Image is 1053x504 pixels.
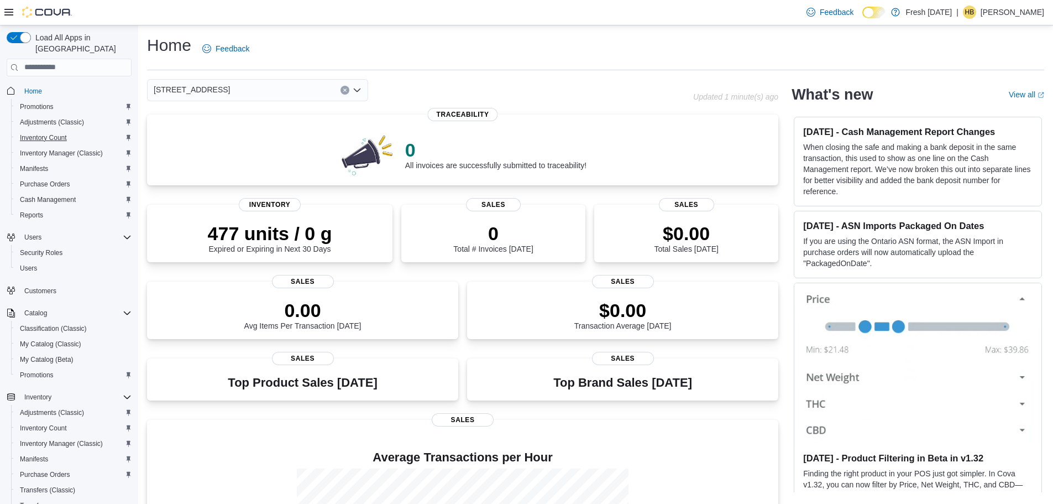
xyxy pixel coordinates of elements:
[453,222,533,245] p: 0
[20,439,103,448] span: Inventory Manager (Classic)
[15,468,75,481] a: Purchase Orders
[15,193,132,206] span: Cash Management
[453,222,533,253] div: Total # Invoices [DATE]
[11,115,136,130] button: Adjustments (Classic)
[659,198,714,211] span: Sales
[20,133,67,142] span: Inventory Count
[272,352,334,365] span: Sales
[15,246,132,259] span: Security Roles
[24,287,56,295] span: Customers
[432,413,494,427] span: Sales
[20,84,132,98] span: Home
[20,264,37,273] span: Users
[20,324,87,333] span: Classification (Classic)
[963,6,976,19] div: Harley Bialczyk
[11,482,136,498] button: Transfers (Classic)
[11,261,136,276] button: Users
[15,422,71,435] a: Inventory Count
[353,86,362,95] button: Open list of options
[15,468,132,481] span: Purchase Orders
[340,86,349,95] button: Clear input
[244,299,362,330] div: Avg Items Per Transaction [DATE]
[339,132,396,176] img: 0
[20,195,76,204] span: Cash Management
[11,207,136,223] button: Reports
[244,299,362,321] p: 0.00
[654,222,718,253] div: Total Sales [DATE]
[15,337,132,351] span: My Catalog (Classic)
[11,245,136,261] button: Security Roles
[20,149,103,158] span: Inventory Manager (Classic)
[15,131,71,144] a: Inventory Count
[11,467,136,482] button: Purchase Orders
[15,162,53,175] a: Manifests
[15,209,48,222] a: Reports
[2,389,136,405] button: Inventory
[654,222,718,245] p: $0.00
[15,322,132,335] span: Classification (Classic)
[20,424,67,433] span: Inventory Count
[15,147,107,160] a: Inventory Manager (Classic)
[428,108,498,121] span: Traceability
[20,355,74,364] span: My Catalog (Beta)
[15,100,58,113] a: Promotions
[20,306,132,320] span: Catalog
[15,422,132,435] span: Inventory Count
[862,7,886,18] input: Dark Mode
[20,391,132,404] span: Inventory
[15,162,132,175] span: Manifests
[15,322,91,335] a: Classification (Classic)
[11,321,136,336] button: Classification (Classic)
[15,178,132,191] span: Purchase Orders
[15,262,132,275] span: Users
[905,6,952,19] p: Fresh [DATE]
[198,38,254,60] a: Feedback
[239,198,301,211] span: Inventory
[11,436,136,451] button: Inventory Manager (Classic)
[20,470,70,479] span: Purchase Orders
[31,32,132,54] span: Load All Apps in [GEOGRAPHIC_DATA]
[11,161,136,176] button: Manifests
[11,336,136,352] button: My Catalog (Classic)
[803,236,1033,269] p: If you are using the Ontario ASN format, the ASN Import in purchase orders will now automatically...
[15,262,41,275] a: Users
[20,391,56,404] button: Inventory
[20,118,84,127] span: Adjustments (Classic)
[2,283,136,299] button: Customers
[15,147,132,160] span: Inventory Manager (Classic)
[11,192,136,207] button: Cash Management
[693,92,778,101] p: Updated 1 minute(s) ago
[20,486,75,495] span: Transfers (Classic)
[15,406,88,419] a: Adjustments (Classic)
[820,7,853,18] span: Feedback
[24,87,42,96] span: Home
[11,367,136,383] button: Promotions
[15,209,132,222] span: Reports
[24,233,41,242] span: Users
[15,437,107,450] a: Inventory Manager (Classic)
[2,83,136,99] button: Home
[15,116,88,129] a: Adjustments (Classic)
[11,99,136,115] button: Promotions
[592,275,654,288] span: Sales
[20,284,132,298] span: Customers
[156,451,769,464] h4: Average Transactions per Hour
[15,368,132,382] span: Promotions
[1009,90,1044,99] a: View allExternal link
[2,230,136,245] button: Users
[11,420,136,436] button: Inventory Count
[862,18,863,19] span: Dark Mode
[15,406,132,419] span: Adjustments (Classic)
[15,453,53,466] a: Manifests
[1038,92,1044,98] svg: External link
[803,220,1033,231] h3: [DATE] - ASN Imports Packaged On Dates
[20,102,54,111] span: Promotions
[15,353,78,366] a: My Catalog (Beta)
[208,222,332,253] div: Expired or Expiring in Next 30 Days
[11,130,136,146] button: Inventory Count
[11,405,136,420] button: Adjustments (Classic)
[11,176,136,192] button: Purchase Orders
[15,368,58,382] a: Promotions
[965,6,975,19] span: HB
[15,116,132,129] span: Adjustments (Classic)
